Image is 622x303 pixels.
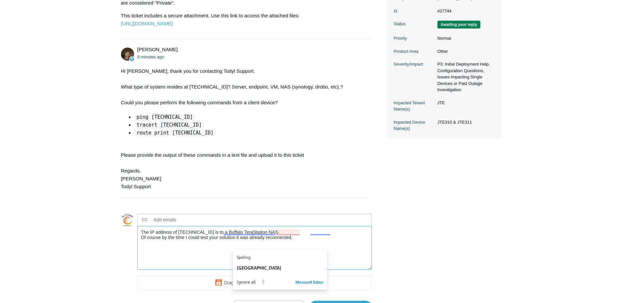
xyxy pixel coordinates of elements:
[137,226,372,270] textarea: Add your reply
[135,130,216,136] code: route print [TECHNICAL_ID]
[135,114,195,120] code: ping [TECHNICAL_ID]
[394,119,434,132] dt: Impacted Device Name(s)
[434,119,495,126] dd: JTE310 & JTE311
[121,21,173,26] a: [URL][DOMAIN_NAME]
[394,61,434,68] dt: Severity/Impact
[394,48,434,55] dt: Product Area
[137,47,178,52] span: Andy Paull
[121,67,366,191] div: Hi [PERSON_NAME], thank you for contacting Todyl Support. What type of system resides at [TECHNIC...
[151,215,222,225] input: Add emails
[142,215,148,225] label: CC
[434,35,495,42] dd: Normal
[437,21,480,29] span: We are waiting for you to respond
[135,122,204,128] code: tracert [TECHNICAL_ID]
[434,8,495,14] dd: #27744
[121,12,366,28] p: This ticket includes a secure attachment. Use this link to access the attached files:
[394,100,434,112] dt: Impacted Tenant Name(s)
[434,100,495,106] dd: JTE
[394,35,434,42] dt: Priority
[434,61,495,93] dd: P3: Initial Deployment Help, Configuration Questions, Issues Impacting Single Devices or Past Out...
[394,21,434,27] dt: Status
[394,8,434,14] dt: Id
[137,54,164,59] time: 08/28/2025, 13:10
[434,48,495,55] dd: Other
